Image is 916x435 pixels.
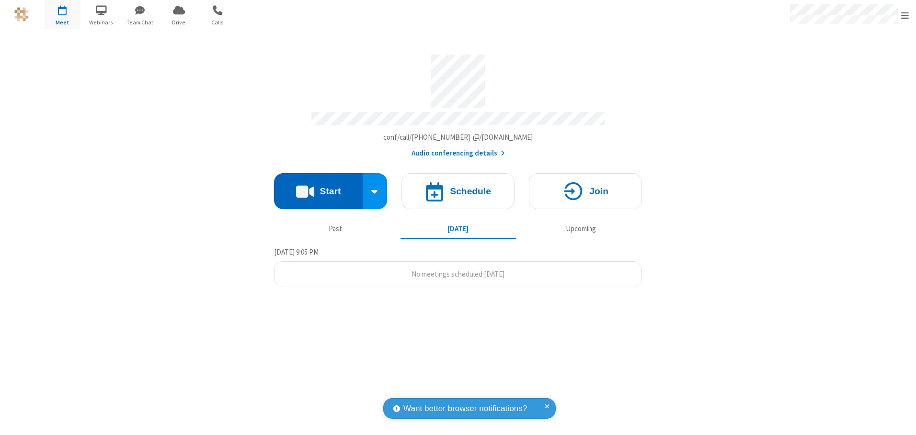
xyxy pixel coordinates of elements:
span: Meet [45,18,80,27]
img: QA Selenium DO NOT DELETE OR CHANGE [14,7,29,22]
span: Want better browser notifications? [403,402,527,415]
span: Team Chat [122,18,158,27]
section: Account details [274,47,642,159]
button: Past [278,220,393,238]
span: Calls [200,18,236,27]
button: Schedule [401,173,515,209]
div: Start conference options [363,173,388,209]
span: Drive [161,18,197,27]
span: Webinars [83,18,119,27]
span: Copy my meeting room link [383,133,533,142]
h4: Schedule [450,187,491,196]
button: Copy my meeting room linkCopy my meeting room link [383,132,533,143]
section: Today's Meetings [274,246,642,288]
span: No meetings scheduled [DATE] [412,269,504,279]
button: Audio conferencing details [412,148,505,159]
h4: Join [589,187,608,196]
button: Start [274,173,363,209]
h4: Start [320,187,341,196]
button: Upcoming [523,220,639,238]
button: [DATE] [401,220,516,238]
span: [DATE] 9:05 PM [274,247,319,257]
button: Join [529,173,642,209]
